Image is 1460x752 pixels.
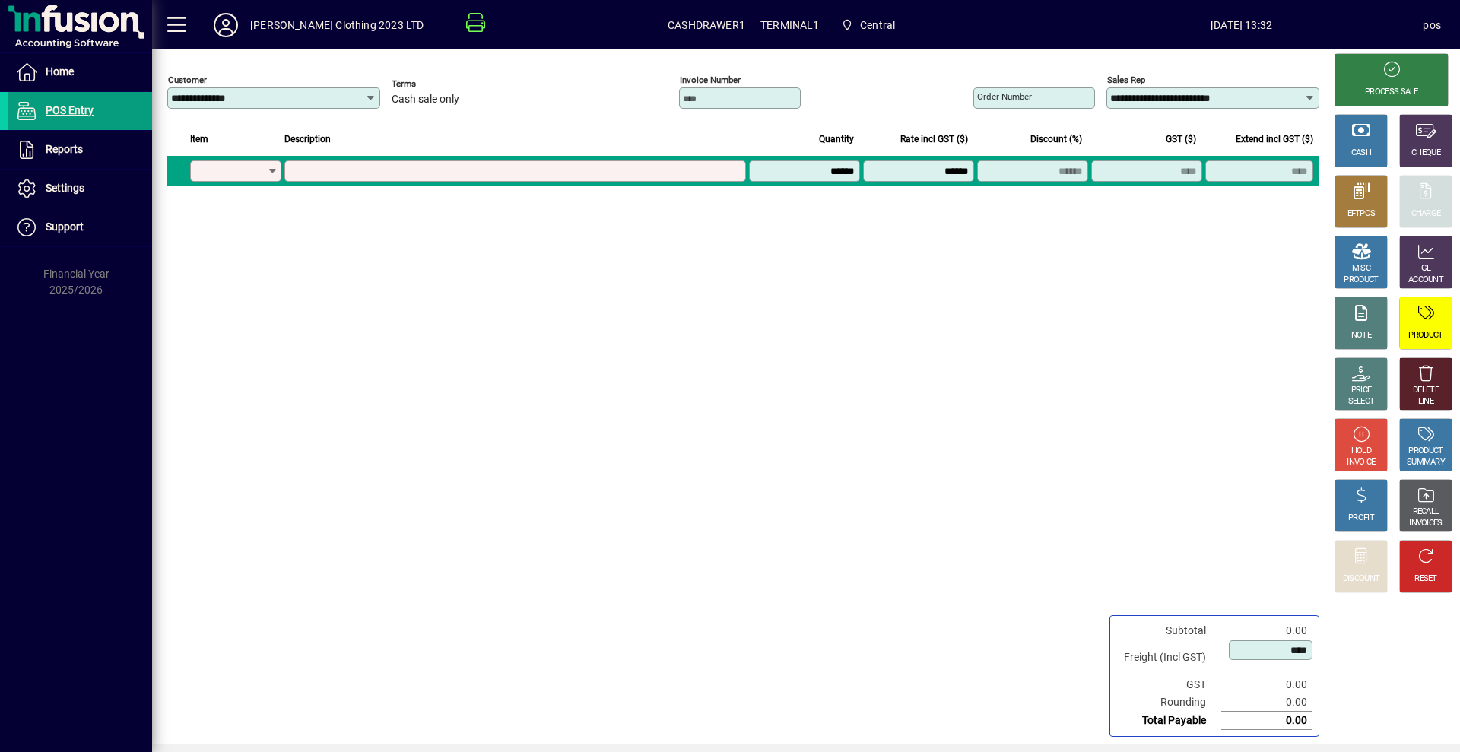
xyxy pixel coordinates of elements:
div: DISCOUNT [1343,573,1379,585]
mat-label: Sales rep [1107,75,1145,85]
div: CASH [1351,148,1371,159]
span: Settings [46,182,84,194]
div: CHARGE [1411,208,1441,220]
span: Quantity [819,131,854,148]
mat-label: Invoice number [680,75,741,85]
span: Support [46,221,84,233]
span: Central [835,11,902,39]
td: Freight (Incl GST) [1116,639,1221,676]
div: PRODUCT [1408,330,1443,341]
span: Reports [46,143,83,155]
div: DELETE [1413,385,1439,396]
span: TERMINAL1 [760,13,820,37]
td: 0.00 [1221,676,1312,693]
span: CASHDRAWER1 [668,13,745,37]
a: Reports [8,131,152,169]
mat-label: Order number [977,91,1032,102]
div: CHEQUE [1411,148,1440,159]
div: PRODUCT [1408,446,1443,457]
a: Settings [8,170,152,208]
div: SELECT [1348,396,1375,408]
td: Rounding [1116,693,1221,712]
span: Central [860,13,895,37]
td: Total Payable [1116,712,1221,730]
span: [DATE] 13:32 [1060,13,1423,37]
span: Discount (%) [1030,131,1082,148]
div: RESET [1414,573,1437,585]
div: ACCOUNT [1408,274,1443,286]
span: Cash sale only [392,94,459,106]
div: INVOICES [1409,518,1442,529]
td: 0.00 [1221,712,1312,730]
span: Item [190,131,208,148]
div: SUMMARY [1407,457,1445,468]
a: Support [8,208,152,246]
td: 0.00 [1221,622,1312,639]
div: EFTPOS [1347,208,1376,220]
div: PROFIT [1348,512,1374,524]
span: POS Entry [46,104,94,116]
div: LINE [1418,396,1433,408]
div: pos [1423,13,1441,37]
td: 0.00 [1221,693,1312,712]
span: Extend incl GST ($) [1236,131,1313,148]
div: MISC [1352,263,1370,274]
div: RECALL [1413,506,1439,518]
div: GL [1421,263,1431,274]
span: Terms [392,79,483,89]
div: INVOICE [1347,457,1375,468]
div: PRODUCT [1344,274,1378,286]
mat-label: Customer [168,75,207,85]
td: GST [1116,676,1221,693]
span: Description [284,131,331,148]
div: NOTE [1351,330,1371,341]
div: [PERSON_NAME] Clothing 2023 LTD [250,13,424,37]
span: GST ($) [1166,131,1196,148]
span: Rate incl GST ($) [900,131,968,148]
div: PROCESS SALE [1365,87,1418,98]
div: PRICE [1351,385,1372,396]
td: Subtotal [1116,622,1221,639]
a: Home [8,53,152,91]
span: Home [46,65,74,78]
button: Profile [202,11,250,39]
div: HOLD [1351,446,1371,457]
